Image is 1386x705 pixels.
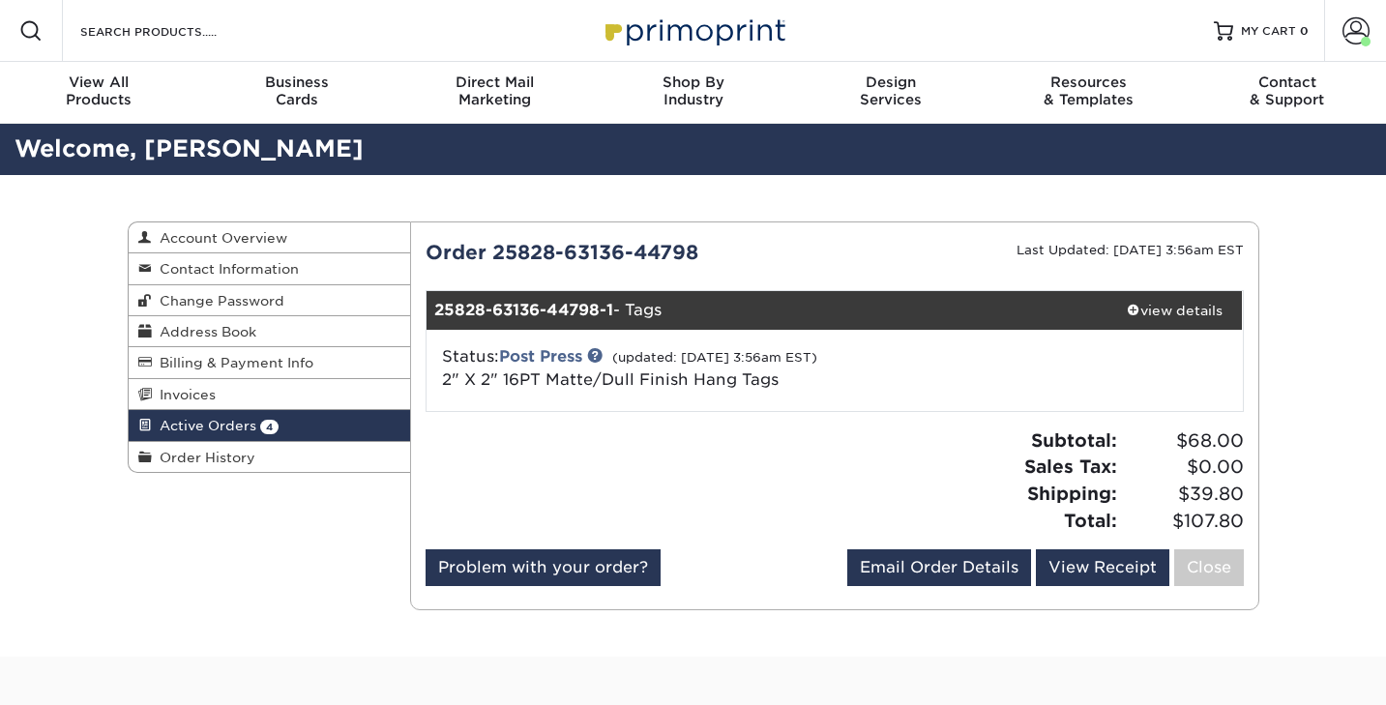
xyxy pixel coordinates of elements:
span: Address Book [152,324,256,339]
span: Account Overview [152,230,287,246]
span: 0 [1300,24,1309,38]
a: 2" X 2" 16PT Matte/Dull Finish Hang Tags [442,370,779,389]
a: DesignServices [792,62,990,124]
a: Post Press [499,347,582,366]
strong: Sales Tax: [1024,455,1117,477]
a: Billing & Payment Info [129,347,411,378]
small: Last Updated: [DATE] 3:56am EST [1017,243,1244,257]
div: view details [1106,301,1243,320]
span: Change Password [152,293,284,308]
input: SEARCH PRODUCTS..... [78,19,267,43]
a: Contact Information [129,253,411,284]
div: Industry [594,73,792,108]
div: Marketing [396,73,594,108]
a: Account Overview [129,222,411,253]
a: Order History [129,442,411,472]
a: Close [1174,549,1244,586]
span: Resources [990,73,1189,91]
a: Invoices [129,379,411,410]
a: Change Password [129,285,411,316]
div: Order 25828-63136-44798 [411,238,835,267]
a: Address Book [129,316,411,347]
span: $39.80 [1123,481,1244,508]
span: $0.00 [1123,454,1244,481]
span: Business [198,73,397,91]
a: Contact& Support [1188,62,1386,124]
a: Email Order Details [847,549,1031,586]
small: (updated: [DATE] 3:56am EST) [612,350,817,365]
div: & Templates [990,73,1189,108]
strong: 25828-63136-44798-1 [434,301,613,319]
span: MY CART [1241,23,1296,40]
div: Cards [198,73,397,108]
div: - Tags [427,291,1106,330]
a: Active Orders 4 [129,410,411,441]
div: & Support [1188,73,1386,108]
strong: Total: [1064,510,1117,531]
a: Shop ByIndustry [594,62,792,124]
a: view details [1106,291,1243,330]
span: Contact [1188,73,1386,91]
img: Primoprint [597,10,790,51]
a: Problem with your order? [426,549,661,586]
span: Billing & Payment Info [152,355,313,370]
strong: Subtotal: [1031,429,1117,451]
strong: Shipping: [1027,483,1117,504]
a: Resources& Templates [990,62,1189,124]
span: Direct Mail [396,73,594,91]
div: Services [792,73,990,108]
span: Invoices [152,387,216,402]
span: Contact Information [152,261,299,277]
span: Active Orders [152,418,256,433]
div: Status: [428,345,970,392]
span: Design [792,73,990,91]
span: $107.80 [1123,508,1244,535]
span: 4 [260,420,279,434]
a: Direct MailMarketing [396,62,594,124]
span: Shop By [594,73,792,91]
a: BusinessCards [198,62,397,124]
a: View Receipt [1036,549,1169,586]
span: Order History [152,450,255,465]
span: $68.00 [1123,427,1244,455]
